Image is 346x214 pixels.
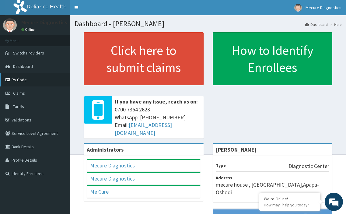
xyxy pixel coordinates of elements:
a: How to Identify Enrollees [213,32,333,85]
span: 0700 7354 2623 WhatsApp: [PHONE_NUMBER] Email: [115,106,201,137]
a: [EMAIL_ADDRESS][DOMAIN_NAME] [115,121,172,136]
h1: Dashboard - [PERSON_NAME] [75,20,341,28]
a: Click here to submit claims [84,32,204,85]
p: Mecure Diagnostics [21,20,67,25]
li: Here [328,22,341,27]
p: How may I help you today? [264,202,316,208]
img: User Image [294,4,302,12]
strong: [PERSON_NAME] [216,146,257,153]
a: Dashboard [305,22,328,27]
a: Me Cure [90,188,109,195]
span: Tariffs [13,104,24,109]
b: Administrators [87,146,124,153]
span: Mecure Diagnostics [306,5,341,10]
span: Claims [13,90,25,96]
b: If you have any issue, reach us on: [115,98,198,105]
a: Mecure Diagnostics [90,175,135,182]
b: Type [216,163,226,168]
img: User Image [3,18,17,32]
a: Online [21,27,36,32]
span: Switch Providers [13,50,44,56]
span: Dashboard [13,64,33,69]
div: We're Online! [264,196,316,202]
a: Mecure Diagnostics [90,162,135,169]
b: Address [216,175,232,181]
p: Diagnostic Center [288,162,329,170]
p: mecure house , [GEOGRAPHIC_DATA],Apapa-Oshodi [216,181,330,196]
